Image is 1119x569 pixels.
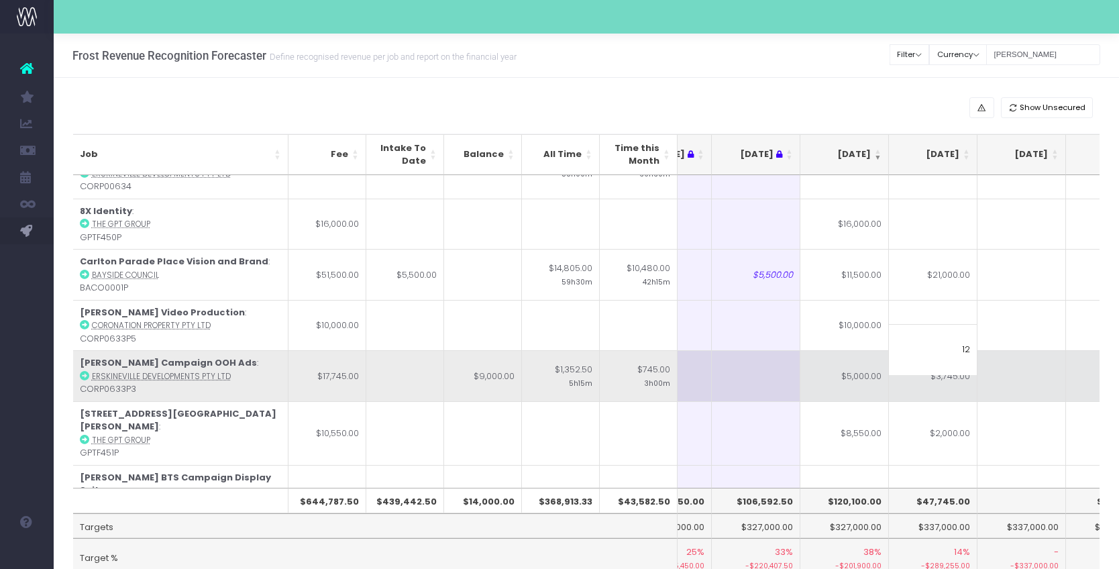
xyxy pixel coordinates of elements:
[73,199,288,250] td: : GPTF450P
[73,249,288,300] td: : BACO0001P
[889,513,977,539] td: $337,000.00
[600,488,678,513] th: $43,582.50
[80,306,245,319] strong: [PERSON_NAME] Video Production
[889,350,977,401] td: $3,745.00
[986,44,1100,65] input: Search...
[929,44,987,65] button: Currency
[522,134,600,175] th: All Time: activate to sort column ascending
[444,350,522,401] td: $9,000.00
[600,249,678,300] td: $10,480.00
[954,546,970,559] span: 14%
[80,471,271,497] strong: [PERSON_NAME] BTS Campaign Display Suite
[73,513,678,539] td: Targets
[288,249,366,300] td: $51,500.00
[569,376,592,389] small: 5h15m
[73,300,288,351] td: : CORP0633P5
[80,407,276,433] strong: [STREET_ADDRESS][GEOGRAPHIC_DATA][PERSON_NAME]
[800,465,889,529] td: $8,000.00
[889,134,977,175] th: Oct 25: activate to sort column ascending
[366,249,444,300] td: $5,500.00
[800,249,889,300] td: $11,500.00
[639,167,670,179] small: 39h30m
[522,249,600,300] td: $14,805.00
[800,350,889,401] td: $5,000.00
[562,167,592,179] small: 58h00m
[366,488,444,513] th: $439,442.50
[80,205,132,217] strong: 8X Identity
[712,249,800,300] td: $5,500.00
[800,488,889,513] th: $120,100.00
[889,465,977,529] td: $6,000.00
[977,134,1066,175] th: Nov 25: activate to sort column ascending
[444,488,522,513] th: $14,000.00
[522,350,600,401] td: $1,352.50
[17,542,37,562] img: images/default_profile_image.png
[444,134,522,175] th: Balance: activate to sort column ascending
[366,134,444,175] th: Intake To Date: activate to sort column ascending
[890,44,930,65] button: Filter
[800,134,889,175] th: Sep 25: activate to sort column ascending
[643,275,670,287] small: 42h15m
[800,513,889,539] td: $327,000.00
[522,488,600,513] th: $368,913.33
[288,465,366,529] td: $14,000.00
[92,371,231,382] abbr: Erskineville Developments Pty Ltd
[80,255,268,268] strong: Carlton Parade Place Vision and Brand
[600,350,678,401] td: $745.00
[889,401,977,465] td: $2,000.00
[644,376,670,389] small: 3h00m
[266,49,517,62] small: Define recognised revenue per job and report on the financial year
[288,300,366,351] td: $10,000.00
[712,488,800,513] th: $106,592.50
[863,546,882,559] span: 38%
[92,168,231,179] abbr: Erskineville Developments Pty Ltd
[800,199,889,250] td: $16,000.00
[73,465,288,529] td: : CORP00636
[72,49,517,62] h3: Frost Revenue Recognition Forecaster
[889,488,977,513] th: $47,745.00
[712,134,800,175] th: Aug 25 : activate to sort column ascending
[92,320,211,331] abbr: Coronation Property Pty Ltd
[600,134,678,175] th: Time this Month: activate to sort column ascending
[1054,546,1059,559] span: -
[92,435,150,446] abbr: The GPT Group
[73,134,288,175] th: Job: activate to sort column ascending
[288,350,366,401] td: $17,745.00
[288,199,366,250] td: $16,000.00
[1020,102,1085,113] span: Show Unsecured
[775,546,793,559] span: 33%
[889,249,977,300] td: $21,000.00
[92,219,150,229] abbr: The GPT Group
[800,300,889,351] td: $10,000.00
[92,270,159,280] abbr: Bayside Council
[562,275,592,287] small: 59h30m
[288,401,366,465] td: $10,550.00
[712,513,800,539] td: $327,000.00
[73,350,288,401] td: : CORP0633P3
[288,134,366,175] th: Fee: activate to sort column ascending
[686,546,704,559] span: 25%
[1001,97,1094,118] button: Show Unsecured
[80,356,257,369] strong: [PERSON_NAME] Campaign OOH Ads
[977,513,1066,539] td: $337,000.00
[73,401,288,465] td: : GPTF451P
[800,401,889,465] td: $8,550.00
[288,488,366,513] th: $644,787.50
